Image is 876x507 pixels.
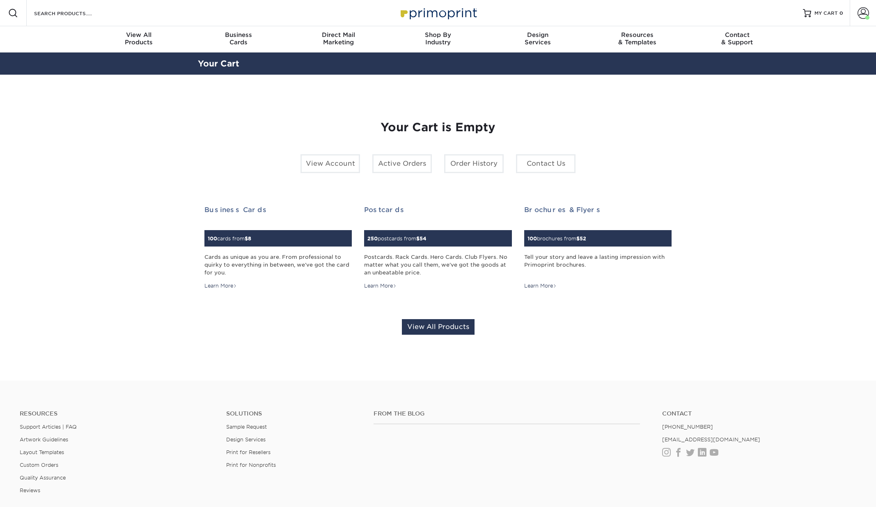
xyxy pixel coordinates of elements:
a: Your Cart [198,59,239,69]
h4: From the Blog [374,410,640,417]
a: Resources& Templates [587,26,687,53]
a: Contact& Support [687,26,787,53]
a: Layout Templates [20,449,64,455]
div: Cards as unique as you are. From professional to quirky to everything in between, we've got the c... [204,253,352,277]
a: Order History [444,154,504,173]
span: 100 [208,235,217,242]
a: View Account [300,154,360,173]
div: Products [89,31,189,46]
a: Print for Resellers [226,449,271,455]
h2: Brochures & Flyers [524,206,672,214]
img: Business Cards [204,225,205,226]
span: Shop By [388,31,488,39]
a: Reviews [20,487,40,493]
span: 54 [420,235,427,242]
a: View All Products [402,319,475,335]
h2: Postcards [364,206,511,214]
a: DesignServices [488,26,587,53]
a: Shop ByIndustry [388,26,488,53]
div: Tell your story and leave a lasting impression with Primoprint brochures. [524,253,672,277]
small: postcards from [367,235,427,242]
small: cards from [208,235,251,242]
span: Resources [587,31,687,39]
span: $ [416,235,420,242]
div: Marketing [289,31,388,46]
a: Quality Assurance [20,475,66,481]
input: SEARCH PRODUCTS..... [33,8,113,18]
h2: Business Cards [204,206,352,214]
a: Postcards 250postcards from$54 Postcards. Rack Cards. Hero Cards. Club Flyers. No matter what you... [364,206,511,290]
a: Artwork Guidelines [20,436,68,443]
a: Design Services [226,436,266,443]
a: Brochures & Flyers 100brochures from$52 Tell your story and leave a lasting impression with Primo... [524,206,672,290]
a: Sample Request [226,424,267,430]
span: 0 [839,10,843,16]
span: Business [189,31,289,39]
div: Services [488,31,587,46]
span: Design [488,31,587,39]
div: Learn More [204,282,237,290]
div: & Support [687,31,787,46]
a: Print for Nonprofits [226,462,276,468]
span: 8 [248,235,251,242]
h4: Solutions [226,410,361,417]
span: View All [89,31,189,39]
h1: Your Cart is Empty [204,121,672,135]
span: MY CART [814,10,838,17]
span: 250 [367,235,378,242]
a: [EMAIL_ADDRESS][DOMAIN_NAME] [662,436,760,443]
a: BusinessCards [189,26,289,53]
div: Postcards. Rack Cards. Hero Cards. Club Flyers. No matter what you call them, we've got the goods... [364,253,511,277]
span: $ [245,235,248,242]
a: Contact Us [516,154,576,173]
span: Direct Mail [289,31,388,39]
div: Cards [189,31,289,46]
a: View AllProducts [89,26,189,53]
a: Direct MailMarketing [289,26,388,53]
span: $ [576,235,580,242]
small: brochures from [527,235,586,242]
div: & Templates [587,31,687,46]
h4: Resources [20,410,214,417]
a: Contact [662,410,856,417]
span: 52 [580,235,586,242]
a: Active Orders [372,154,432,173]
span: 100 [527,235,537,242]
img: Primoprint [397,4,479,22]
div: Learn More [524,282,557,290]
a: Custom Orders [20,462,58,468]
a: Business Cards 100cards from$8 Cards as unique as you are. From professional to quirky to everyth... [204,206,352,290]
span: Contact [687,31,787,39]
div: Learn More [364,282,397,290]
a: [PHONE_NUMBER] [662,424,713,430]
div: Industry [388,31,488,46]
a: Support Articles | FAQ [20,424,77,430]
